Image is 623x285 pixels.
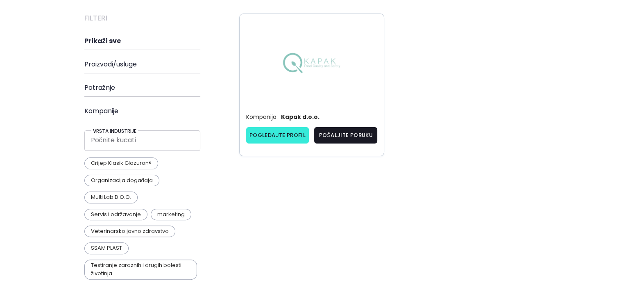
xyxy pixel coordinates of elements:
p: Testiranje zaraznih i drugih bolesti životinja [84,260,197,280]
p: Organizacija događaja [84,175,159,186]
h4: Kompanije [84,107,230,115]
p: Kompanija: [246,112,278,121]
span: Kapak d.o.o. [278,112,319,127]
h4: Prikaži sve [84,37,230,45]
p: Crijep Klasik Glazuron® [84,157,158,169]
button: Pošaljite poruku [314,127,377,144]
a: Pogledajte profil [246,127,309,144]
p: Multi Lab D.O.O. [84,192,138,203]
p: SSAM PLAST [84,242,129,254]
h4: Proizvodi/usluge [84,60,230,68]
h5: Vrsta industrije [91,128,138,134]
p: Veterinarsko javno zdravstvo [84,226,175,237]
p: marketing [151,209,191,220]
p: Servis i održavanje [84,209,148,220]
h3: Filteri [84,14,230,23]
h4: Potražnje [84,84,230,91]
